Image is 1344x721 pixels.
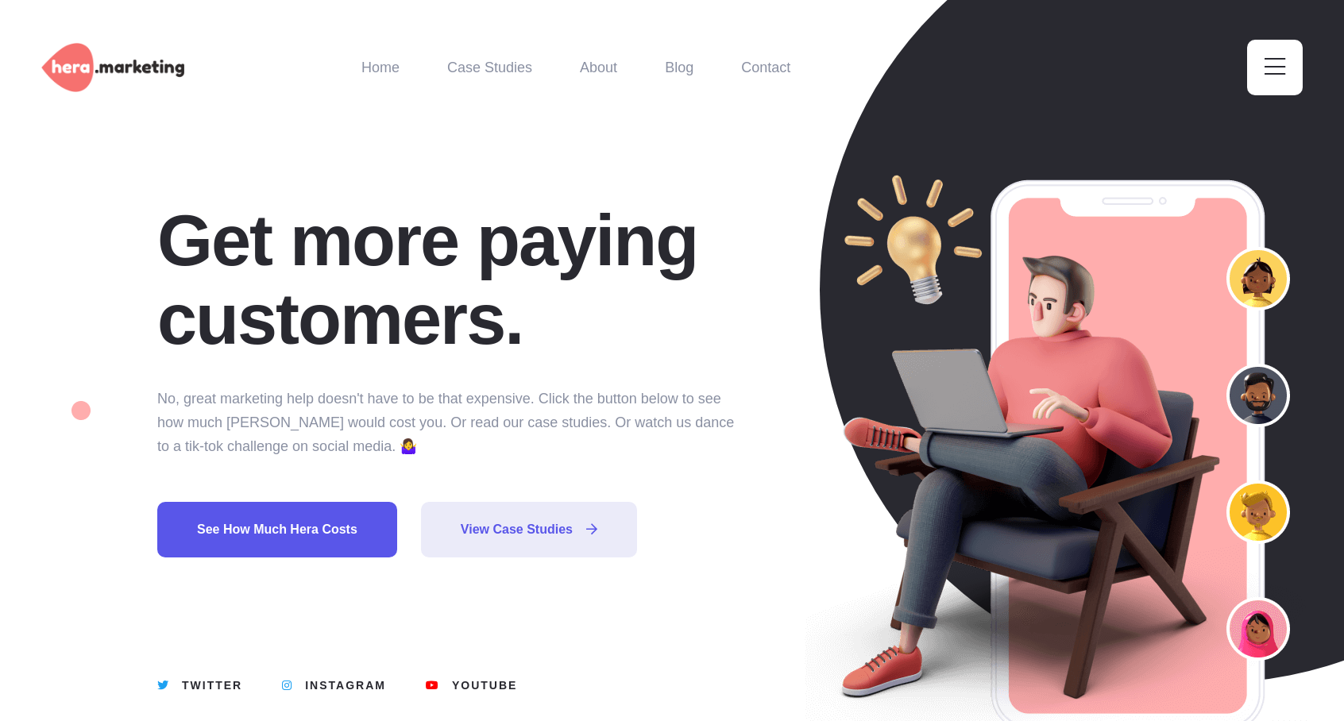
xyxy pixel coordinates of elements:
[305,679,386,692] span: Instagram
[157,679,282,692] a: Twitter
[361,28,400,107] a: Home
[447,28,532,107] a: Case Studies
[426,679,557,692] a: Youtube
[421,502,637,557] a: View Case Studies
[157,502,397,557] a: See how much Hera costs
[157,202,750,359] h2: Get more paying customers.
[741,28,790,107] a: Contact
[665,28,693,107] a: Blog
[452,679,517,692] span: Youtube
[282,679,426,692] a: Instagram
[182,679,242,692] span: Twitter
[580,28,617,107] a: About
[157,387,750,490] p: No, great marketing help doesn't have to be that expensive. Click the button below to see how muc...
